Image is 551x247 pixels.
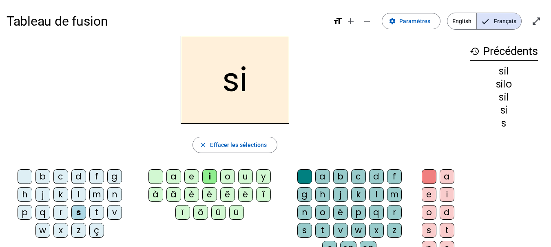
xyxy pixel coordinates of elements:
div: t [440,223,454,238]
div: x [53,223,68,238]
button: Augmenter la taille de la police [343,13,359,29]
div: silo [470,79,538,89]
div: r [53,205,68,220]
div: q [35,205,50,220]
div: v [107,205,122,220]
div: t [89,205,104,220]
div: r [387,205,402,220]
div: z [387,223,402,238]
mat-icon: format_size [333,16,343,26]
h2: si [181,36,289,124]
mat-icon: settings [389,17,396,25]
div: d [71,169,86,184]
div: s [422,223,436,238]
div: ë [238,187,253,202]
div: g [297,187,312,202]
mat-icon: add [346,16,356,26]
div: v [333,223,348,238]
div: ç [89,223,104,238]
div: i [440,187,454,202]
mat-button-toggle-group: Language selection [447,13,522,30]
div: b [35,169,50,184]
button: Paramètres [382,13,440,29]
div: k [351,187,366,202]
div: p [18,205,32,220]
button: Entrer en plein écran [528,13,544,29]
div: t [315,223,330,238]
div: s [470,118,538,128]
div: q [369,205,384,220]
mat-icon: close [199,141,207,149]
div: o [220,169,235,184]
div: h [315,187,330,202]
div: o [422,205,436,220]
div: g [107,169,122,184]
div: h [18,187,32,202]
div: c [53,169,68,184]
div: d [440,205,454,220]
span: English [447,13,476,29]
mat-icon: remove [362,16,372,26]
mat-icon: open_in_full [531,16,541,26]
div: â [166,187,181,202]
div: m [89,187,104,202]
div: y [256,169,271,184]
div: j [333,187,348,202]
div: k [53,187,68,202]
div: ê [220,187,235,202]
mat-icon: history [470,46,480,56]
div: ü [229,205,244,220]
div: ï [175,205,190,220]
div: s [297,223,312,238]
div: m [387,187,402,202]
div: e [184,169,199,184]
div: w [35,223,50,238]
span: Effacer les sélections [210,140,267,150]
span: Français [477,13,521,29]
div: é [202,187,217,202]
div: sil [470,92,538,102]
div: e [422,187,436,202]
div: f [387,169,402,184]
div: n [297,205,312,220]
div: b [333,169,348,184]
h1: Tableau de fusion [7,8,326,34]
button: Diminuer la taille de la police [359,13,375,29]
div: c [351,169,366,184]
div: f [89,169,104,184]
div: i [202,169,217,184]
span: Paramètres [399,16,430,26]
div: l [71,187,86,202]
div: n [107,187,122,202]
div: a [440,169,454,184]
div: u [238,169,253,184]
div: d [369,169,384,184]
div: z [71,223,86,238]
div: è [184,187,199,202]
div: l [369,187,384,202]
div: si [470,105,538,115]
div: w [351,223,366,238]
div: sil [470,66,538,76]
div: à [148,187,163,202]
div: o [315,205,330,220]
div: j [35,187,50,202]
h3: Précédents [470,42,538,61]
div: û [211,205,226,220]
div: s [71,205,86,220]
div: p [351,205,366,220]
div: a [166,169,181,184]
div: a [315,169,330,184]
button: Effacer les sélections [193,137,277,153]
div: ô [193,205,208,220]
div: î [256,187,271,202]
div: x [369,223,384,238]
div: é [333,205,348,220]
